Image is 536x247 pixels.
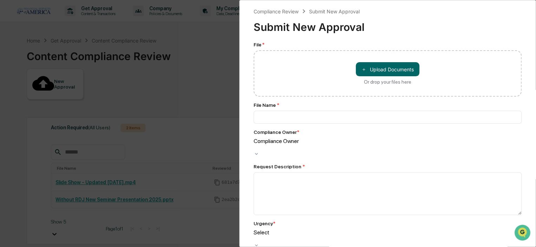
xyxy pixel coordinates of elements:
[14,102,44,109] span: Data Lookup
[254,138,522,144] div: Compliance Owner
[24,54,115,61] div: Start new chat
[254,221,275,226] div: Urgency
[14,89,45,96] span: Preclearance
[24,61,89,66] div: We're available if you need us!
[361,66,366,73] span: ＋
[254,102,522,108] div: File Name
[254,229,522,236] div: Select
[254,164,522,169] div: Request Description
[254,42,522,47] div: File
[364,79,411,85] div: Or drop your files here
[7,103,13,108] div: 🔎
[51,89,57,95] div: 🗄️
[50,119,85,124] a: Powered byPylon
[119,56,128,64] button: Start new chat
[58,89,87,96] span: Attestations
[309,8,360,14] div: Submit New Approval
[7,89,13,95] div: 🖐️
[254,15,522,33] div: Submit New Approval
[4,99,47,112] a: 🔎Data Lookup
[7,54,20,66] img: 1746055101610-c473b297-6a78-478c-a979-82029cc54cd1
[254,129,299,135] div: Compliance Owner
[514,224,532,243] iframe: Open customer support
[254,8,299,14] div: Compliance Review
[48,86,90,98] a: 🗄️Attestations
[4,86,48,98] a: 🖐️Preclearance
[7,15,128,26] p: How can we help?
[18,32,116,39] input: Clear
[70,119,85,124] span: Pylon
[356,62,419,76] button: Or drop your files here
